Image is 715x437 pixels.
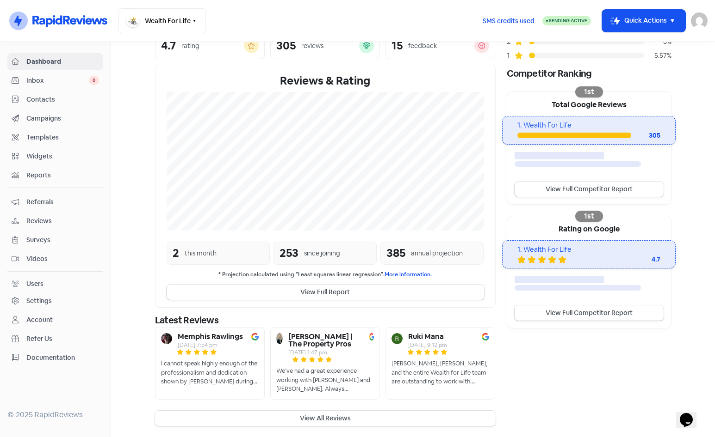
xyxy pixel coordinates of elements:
[26,152,99,161] span: Widgets
[118,8,206,33] button: Wealth For Life
[392,40,403,51] div: 15
[167,270,484,279] small: * Projection calculated using "Least squares linear regression".
[7,409,103,420] div: © 2025 RapidReviews
[155,32,265,59] a: 4.7rating
[304,249,340,258] div: since joining
[26,353,99,363] span: Documentation
[26,133,99,142] span: Templates
[408,41,437,51] div: feedback
[515,182,664,197] a: View Full Competitor Report
[161,333,172,344] img: Avatar
[575,211,603,222] div: 1st
[26,254,99,264] span: Videos
[631,131,661,140] div: 305
[7,292,103,310] a: Settings
[507,216,671,240] div: Rating on Google
[276,40,296,51] div: 305
[178,333,243,340] b: Memphis Rawlings
[7,311,103,328] a: Account
[623,255,660,264] div: 4.7
[178,342,243,348] div: [DATE] 7:54 pm
[7,250,103,267] a: Videos
[7,231,103,249] a: Surveys
[408,342,447,348] div: [DATE] 9:12 pm
[575,86,603,97] div: 1st
[408,333,444,340] b: Ruki Mana
[276,333,283,344] img: Avatar
[507,92,671,116] div: Total Google Reviews
[507,50,514,61] div: 1
[515,305,664,321] a: View Full Competitor Report
[26,114,99,123] span: Campaigns
[167,73,484,89] div: Reviews & Rating
[280,245,298,261] div: 253
[411,249,463,258] div: annual projection
[385,32,495,59] a: 15feedback
[276,366,374,394] div: We’ve had a great experience working with [PERSON_NAME] and [PERSON_NAME]. Always professional, q...
[392,333,403,344] img: Avatar
[270,32,380,59] a: 305reviews
[89,76,99,85] span: 0
[7,110,103,127] a: Campaigns
[155,313,496,327] div: Latest Reviews
[26,57,99,67] span: Dashboard
[7,72,103,89] a: Inbox 0
[392,359,489,386] div: [PERSON_NAME], [PERSON_NAME], and the entire Wealth for Life team are outstanding to work with. T...
[26,334,99,344] span: Refer Us
[7,212,103,230] a: Reviews
[288,333,367,348] b: [PERSON_NAME] | The Property Pros
[7,91,103,108] a: Contacts
[644,51,671,61] div: 5.57%
[507,67,671,80] div: Competitor Ranking
[7,53,103,70] a: Dashboard
[26,235,99,245] span: Surveys
[288,350,367,355] div: [DATE] 1:47 pm
[7,330,103,347] a: Refer Us
[7,275,103,292] a: Users
[26,216,99,226] span: Reviews
[301,41,323,51] div: reviews
[26,76,89,85] span: Inbox
[251,333,259,340] img: Image
[7,148,103,165] a: Widgets
[517,244,660,255] div: 1. Wealth For Life
[181,41,199,51] div: rating
[7,129,103,146] a: Templates
[602,10,685,32] button: Quick Actions
[386,245,405,261] div: 385
[26,279,44,289] div: Users
[26,296,52,306] div: Settings
[7,194,103,211] a: Referrals
[7,167,103,184] a: Reports
[26,315,53,325] div: Account
[167,285,484,300] button: View Full Report
[26,197,99,207] span: Referrals
[482,333,489,340] img: Image
[385,271,432,278] a: More information.
[26,95,99,104] span: Contacts
[161,40,176,51] div: 4.7
[369,333,374,340] img: Image
[483,16,535,26] span: SMS credits used
[475,15,542,25] a: SMS credits used
[161,359,259,386] div: I cannot speak highly enough of the professionalism and dedication shown by [PERSON_NAME] during ...
[7,349,103,366] a: Documentation
[517,120,660,131] div: 1. Wealth For Life
[26,170,99,180] span: Reports
[549,18,587,24] span: Sending Active
[185,249,217,258] div: this month
[676,400,706,428] iframe: chat widget
[155,411,496,426] button: View All Reviews
[542,15,591,26] a: Sending Active
[173,245,179,261] div: 2
[691,12,708,29] img: User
